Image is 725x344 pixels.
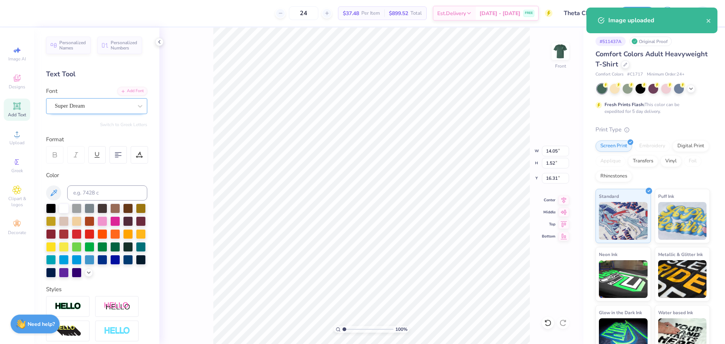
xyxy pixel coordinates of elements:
button: close [706,16,711,25]
div: Screen Print [595,140,632,152]
span: Personalized Numbers [111,40,137,51]
span: Clipart & logos [4,196,30,208]
img: Metallic & Glitter Ink [658,260,707,298]
input: – – [289,6,318,20]
span: Upload [9,140,25,146]
span: Metallic & Glitter Ink [658,250,703,258]
span: # C1717 [627,71,643,78]
div: Foil [684,156,702,167]
img: 3d Illusion [55,325,81,337]
span: FREE [525,11,533,16]
img: Front [553,44,568,59]
span: Image AI [8,56,26,62]
div: Front [555,63,566,69]
span: Comfort Colors Adult Heavyweight T-Shirt [595,49,708,69]
span: Minimum Order: 24 + [647,71,685,78]
div: Add Font [117,87,147,96]
span: Est. Delivery [437,9,466,17]
div: Styles [46,285,147,294]
div: Digital Print [673,140,709,152]
span: Greek [11,168,23,174]
div: This color can be expedited for 5 day delivery. [605,101,697,115]
div: Format [46,135,148,144]
div: Color [46,171,147,180]
span: Neon Ink [599,250,617,258]
span: 100 % [395,326,407,333]
div: Text Tool [46,69,147,79]
div: Applique [595,156,626,167]
button: Switch to Greek Letters [100,122,147,128]
span: Puff Ink [658,192,674,200]
input: Untitled Design [558,6,614,21]
div: Embroidery [634,140,670,152]
img: Puff Ink [658,202,707,240]
span: Personalized Names [59,40,86,51]
div: Original Proof [629,37,672,46]
span: $37.48 [343,9,359,17]
div: Print Type [595,125,710,134]
div: # 511437A [595,37,626,46]
div: Image uploaded [608,16,706,25]
span: [DATE] - [DATE] [480,9,520,17]
div: Transfers [628,156,658,167]
div: Rhinestones [595,171,632,182]
span: Comfort Colors [595,71,623,78]
img: Shadow [104,302,130,311]
input: e.g. 7428 c [67,185,147,201]
img: Neon Ink [599,260,648,298]
span: Glow in the Dark Ink [599,309,642,316]
span: Top [542,222,555,227]
span: Total [410,9,422,17]
img: Standard [599,202,648,240]
span: Designs [9,84,25,90]
span: Middle [542,210,555,215]
span: Center [542,197,555,203]
label: Font [46,87,57,96]
span: Water based Ink [658,309,693,316]
span: Standard [599,192,619,200]
span: Bottom [542,234,555,239]
span: Decorate [8,230,26,236]
img: Stroke [55,302,81,311]
img: Negative Space [104,327,130,335]
span: Per Item [361,9,380,17]
span: Add Text [8,112,26,118]
span: $899.52 [389,9,408,17]
strong: Fresh Prints Flash: [605,102,645,108]
strong: Need help? [28,321,55,328]
div: Vinyl [660,156,682,167]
